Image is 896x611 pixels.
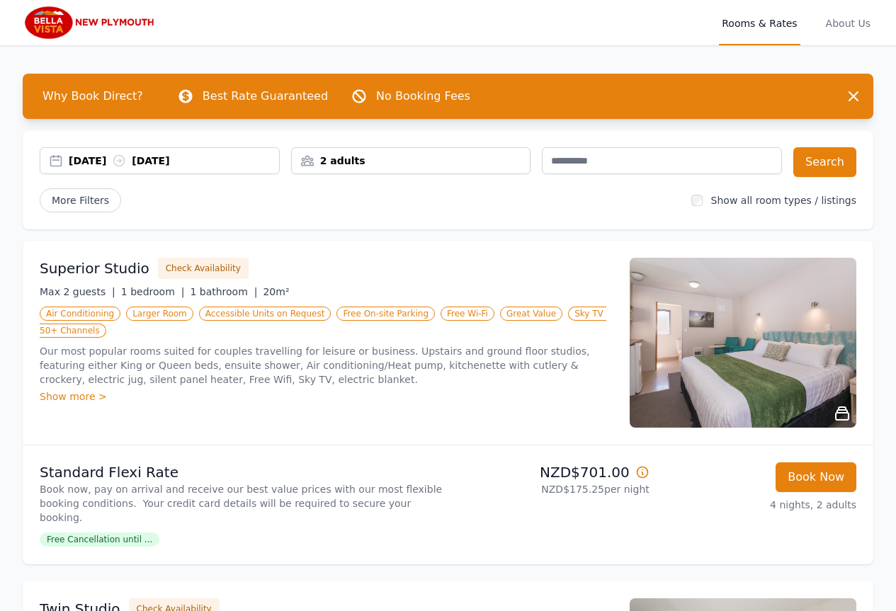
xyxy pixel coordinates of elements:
span: 20m² [263,286,289,297]
button: Check Availability [158,258,249,279]
span: Free Wi-Fi [441,307,494,321]
span: Max 2 guests | [40,286,115,297]
div: Show more > [40,389,613,404]
span: Free Cancellation until ... [40,532,159,547]
div: 2 adults [292,154,531,168]
label: Show all room types / listings [711,195,856,206]
span: More Filters [40,188,121,212]
p: No Booking Fees [376,88,470,105]
span: Accessible Units on Request [199,307,331,321]
p: Best Rate Guaranteed [203,88,328,105]
p: Book now, pay on arrival and receive our best value prices with our most flexible booking conditi... [40,482,443,525]
p: Our most popular rooms suited for couples travelling for leisure or business. Upstairs and ground... [40,344,613,387]
span: Free On-site Parking [336,307,435,321]
span: 1 bathroom | [190,286,257,297]
span: Air Conditioning [40,307,120,321]
div: [DATE] [DATE] [69,154,279,168]
button: Book Now [776,462,856,492]
p: NZD$701.00 [454,462,650,482]
p: NZD$175.25 per night [454,482,650,496]
img: Bella Vista New Plymouth [23,6,159,40]
p: 4 nights, 2 adults [661,498,856,512]
span: Why Book Direct? [31,82,154,110]
p: Standard Flexi Rate [40,462,443,482]
span: Larger Room [126,307,193,321]
span: 1 bedroom | [121,286,185,297]
button: Search [793,147,856,177]
span: Great Value [500,307,562,321]
h3: Superior Studio [40,258,149,278]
